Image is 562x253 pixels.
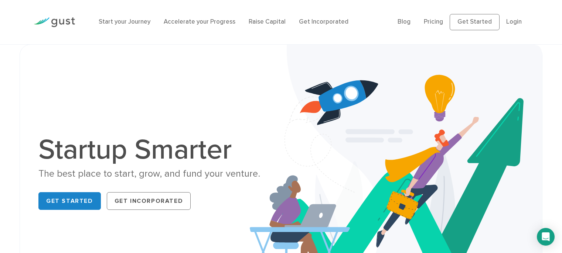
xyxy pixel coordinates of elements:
a: Raise Capital [249,18,286,25]
a: Get Started [450,14,500,30]
a: Pricing [424,18,443,25]
h1: Startup Smarter [38,136,275,164]
a: Start your Journey [99,18,150,25]
a: Get Incorporated [299,18,348,25]
a: Accelerate your Progress [164,18,235,25]
a: Blog [398,18,411,25]
a: Login [506,18,522,25]
a: Get Incorporated [107,192,191,210]
div: The best place to start, grow, and fund your venture. [38,167,275,180]
div: Open Intercom Messenger [537,228,555,246]
a: Get Started [38,192,101,210]
img: Gust Logo [34,17,75,27]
